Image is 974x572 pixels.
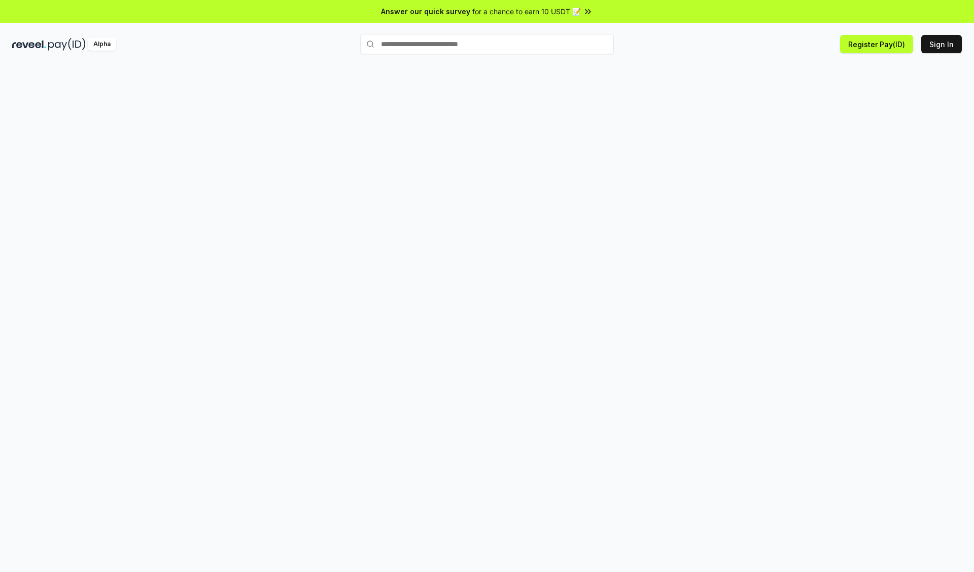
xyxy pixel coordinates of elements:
span: for a chance to earn 10 USDT 📝 [472,6,581,17]
button: Register Pay(ID) [840,35,913,53]
img: reveel_dark [12,38,46,51]
span: Answer our quick survey [381,6,470,17]
button: Sign In [921,35,962,53]
div: Alpha [88,38,116,51]
img: pay_id [48,38,86,51]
